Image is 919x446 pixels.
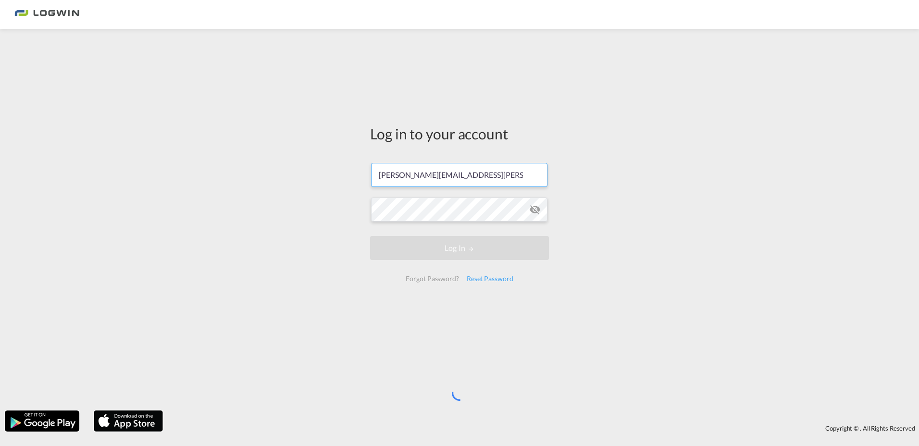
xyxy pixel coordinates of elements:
[168,420,919,436] div: Copyright © . All Rights Reserved
[529,204,541,215] md-icon: icon-eye-off
[93,409,164,433] img: apple.png
[4,409,80,433] img: google.png
[463,270,517,287] div: Reset Password
[370,236,549,260] button: LOGIN
[370,124,549,144] div: Log in to your account
[14,4,79,25] img: 2761ae10d95411efa20a1f5e0282d2d7.png
[402,270,462,287] div: Forgot Password?
[371,163,547,187] input: Enter email/phone number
